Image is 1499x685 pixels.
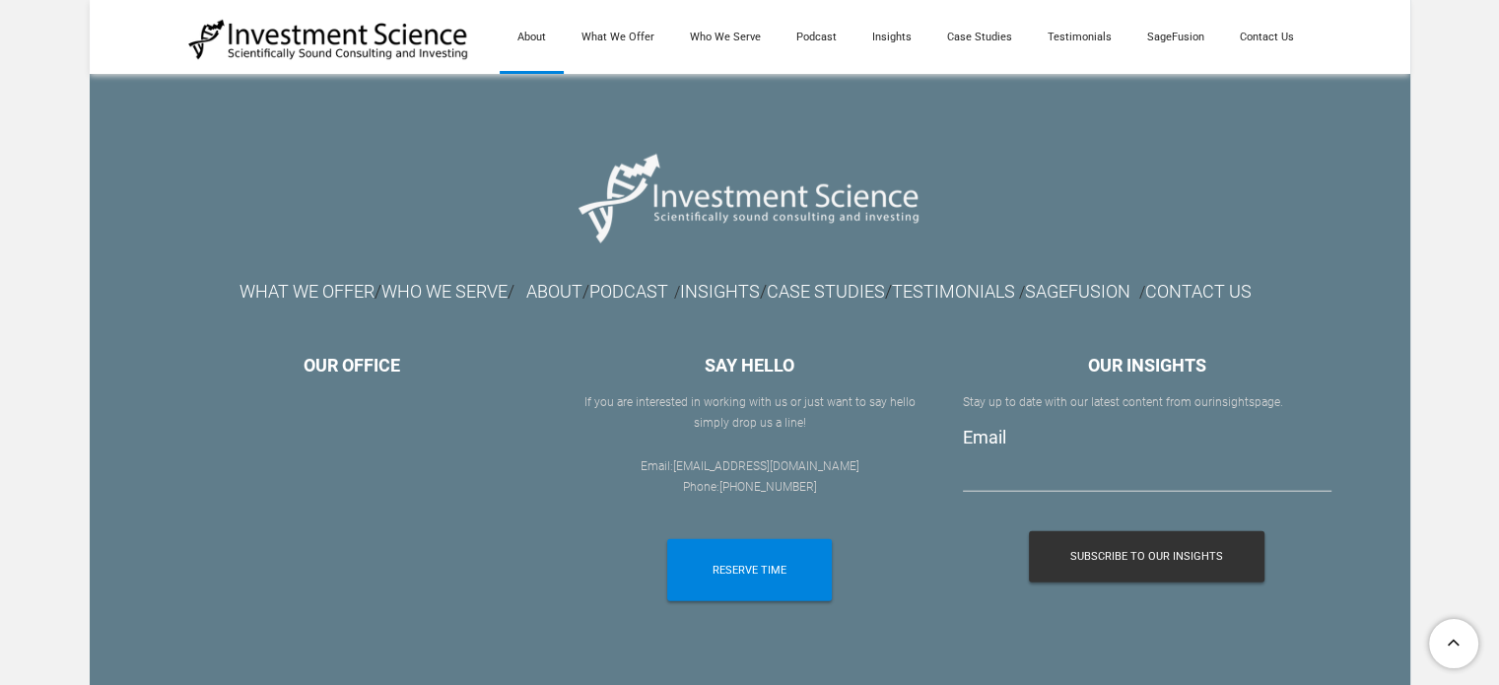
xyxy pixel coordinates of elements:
[375,281,381,302] font: /
[188,18,469,61] img: Investment Science | NYC Consulting Services
[589,281,668,302] font: PODCAST
[713,539,786,601] span: RESERVE TIME
[1025,287,1130,301] a: SAGEFUSION
[1139,283,1145,302] font: /
[1421,611,1489,675] a: To Top
[1088,355,1206,376] font: OUR INSIGHTS
[589,287,668,301] a: PODCAST
[239,281,375,302] font: WHAT WE OFFER
[304,355,400,376] font: OUR OFFICE
[1145,281,1252,302] a: CONTACT US
[767,281,885,302] a: CASE STUDIES
[640,459,858,495] font: Email: Phone:
[718,480,816,494] a: [PHONE_NUMBER]​
[526,281,582,302] a: ABOUT
[381,287,508,301] a: WHO WE SERVE
[674,283,680,302] font: /
[381,281,508,302] font: WHO WE SERVE
[963,427,1006,447] label: Email
[583,395,915,431] font: If you are interested in working with us or ​just want to say hello simply drop us a line!
[1019,283,1025,302] font: /
[508,281,514,302] font: /
[1025,281,1130,302] font: SAGEFUSION
[239,287,375,301] a: WHAT WE OFFER
[963,395,1283,409] font: Stay up to date with our latest content from our page.
[718,480,816,494] font: [PHONE_NUMBER]
[526,281,589,302] font: /
[705,355,794,376] font: SAY HELLO
[680,281,767,302] font: /
[892,281,1015,302] a: TESTIMONIALS
[667,539,832,601] a: RESERVE TIME
[672,459,858,473] a: [EMAIL_ADDRESS][DOMAIN_NAME]
[680,281,760,302] a: INSIGHTS
[767,281,1019,302] font: /
[1212,395,1255,409] a: insights
[568,135,931,260] img: Picture
[1070,531,1223,582] span: Subscribe To Our Insights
